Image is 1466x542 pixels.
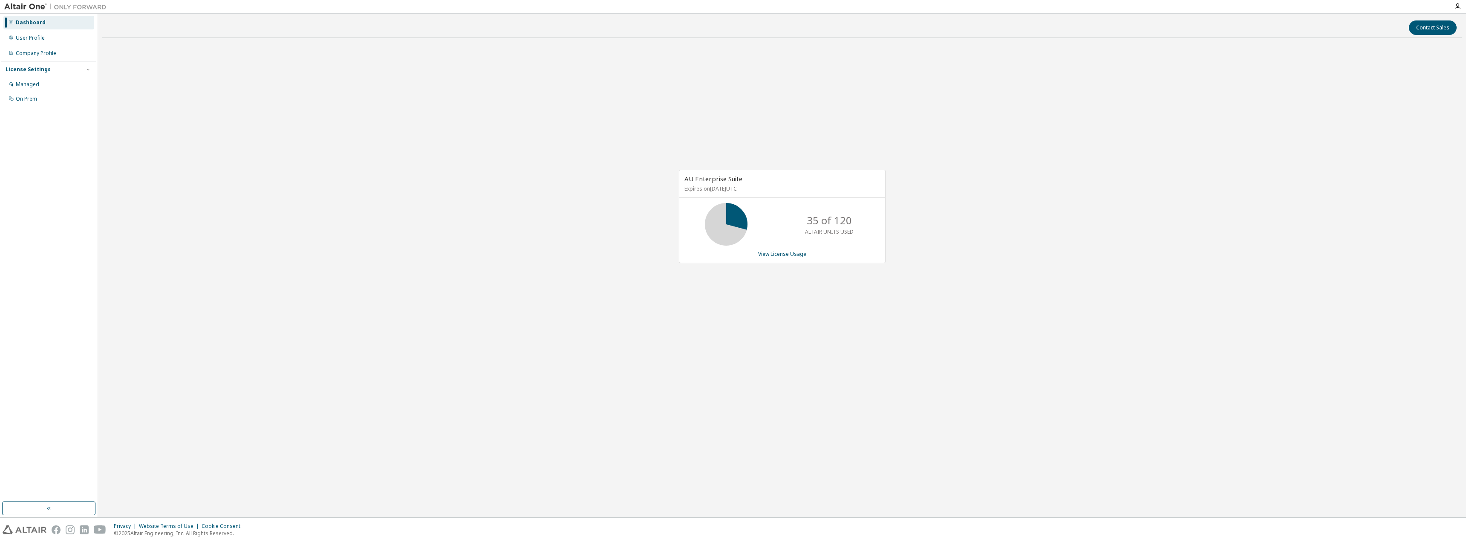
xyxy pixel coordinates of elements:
div: Website Terms of Use [139,523,202,530]
div: Managed [16,81,39,88]
div: License Settings [6,66,51,73]
div: Dashboard [16,19,46,26]
img: altair_logo.svg [3,525,46,534]
p: 35 of 120 [807,213,852,228]
div: User Profile [16,35,45,41]
p: © 2025 Altair Engineering, Inc. All Rights Reserved. [114,530,245,537]
p: Expires on [DATE] UTC [684,185,878,192]
img: facebook.svg [52,525,61,534]
div: On Prem [16,96,37,102]
span: AU Enterprise Suite [684,174,742,183]
div: Cookie Consent [202,523,245,530]
div: Privacy [114,523,139,530]
img: linkedin.svg [80,525,89,534]
img: instagram.svg [66,525,75,534]
img: youtube.svg [94,525,106,534]
p: ALTAIR UNITS USED [805,228,854,235]
a: View License Usage [758,250,806,258]
button: Contact Sales [1409,20,1457,35]
div: Company Profile [16,50,56,57]
img: Altair One [4,3,111,11]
